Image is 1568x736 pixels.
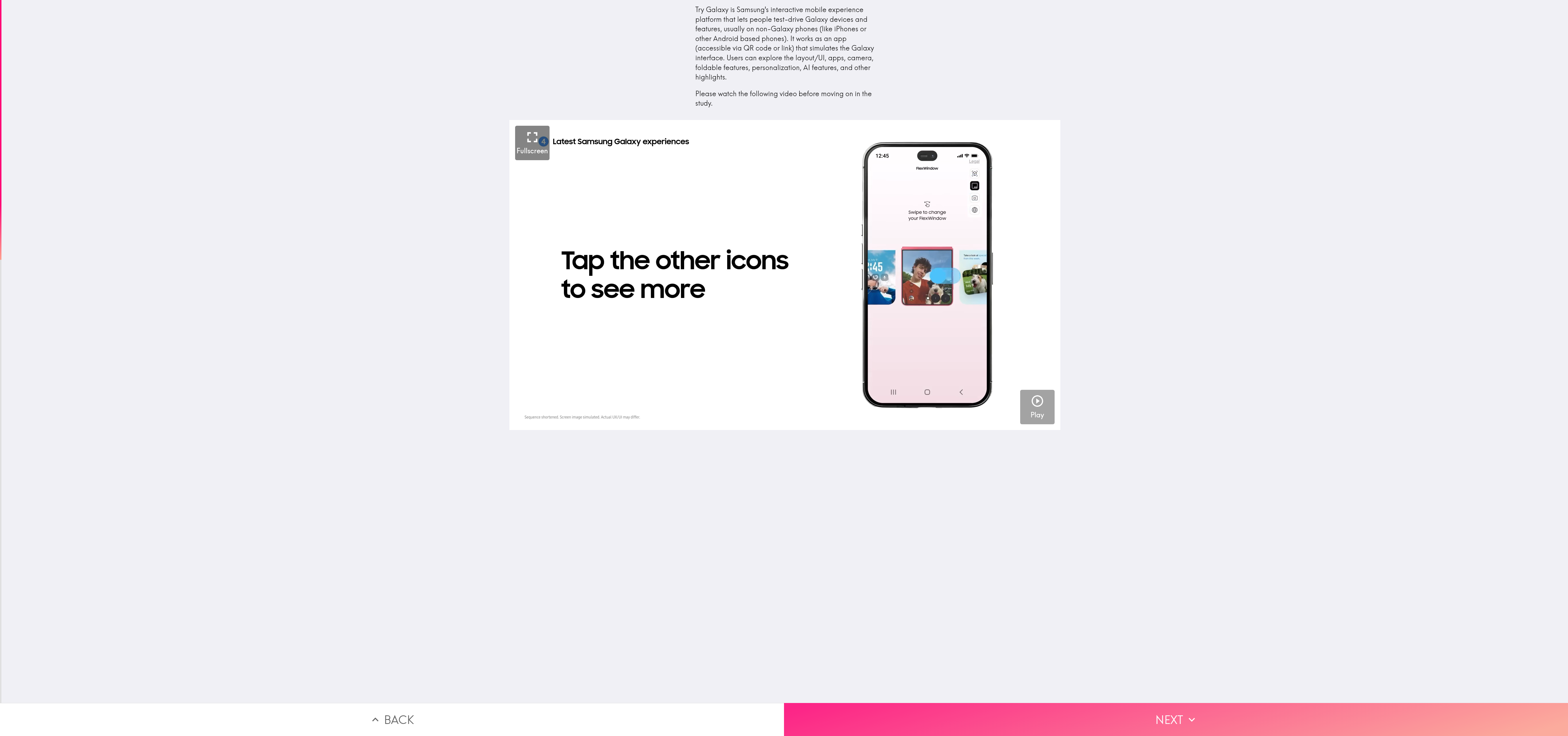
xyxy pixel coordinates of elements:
p: Please watch the following video before moving on in the study. [695,89,874,108]
button: Play [1020,390,1055,424]
button: Fullscreen [515,126,550,160]
div: Try Galaxy is Samsung's interactive mobile experience platform that lets people test-drive Galaxy... [695,5,874,108]
h5: Fullscreen [517,146,548,156]
div: 2:49 [1037,123,1055,135]
h5: Play [1031,410,1044,420]
button: Next [784,703,1568,736]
